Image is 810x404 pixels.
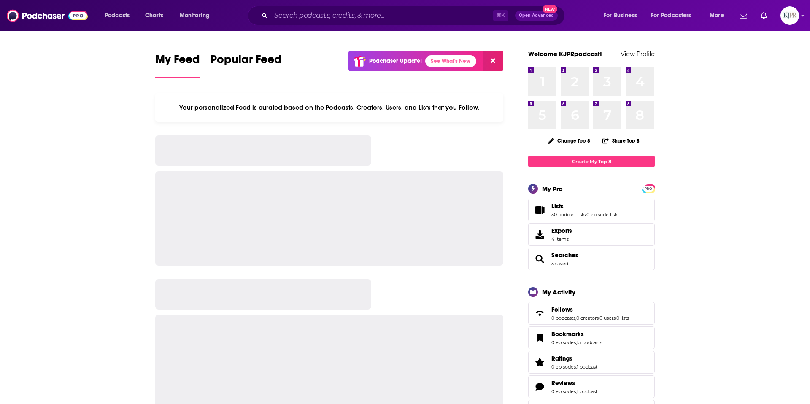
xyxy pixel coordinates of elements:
[528,199,655,221] span: Lists
[493,10,508,21] span: ⌘ K
[551,355,572,362] span: Ratings
[577,364,597,370] a: 1 podcast
[576,339,577,345] span: ,
[369,57,422,65] p: Podchaser Update!
[599,315,616,321] a: 0 users
[780,6,799,25] span: Logged in as KJPRpodcast
[551,315,575,321] a: 0 podcasts
[551,379,575,387] span: Reviews
[551,227,572,234] span: Exports
[105,10,130,22] span: Podcasts
[551,251,578,259] a: Searches
[616,315,629,321] a: 0 lists
[528,156,655,167] a: Create My Top 8
[616,315,616,321] span: ,
[531,307,548,319] a: Follows
[551,355,597,362] a: Ratings
[155,93,503,122] div: Your personalized Feed is curated based on the Podcasts, Creators, Users, and Lists that you Follow.
[543,5,558,13] span: New
[210,52,282,72] span: Popular Feed
[645,9,704,22] button: open menu
[604,10,637,22] span: For Business
[736,8,751,23] a: Show notifications dropdown
[531,381,548,393] a: Reviews
[551,364,576,370] a: 0 episodes
[551,202,564,210] span: Lists
[425,55,476,67] a: See What's New
[551,339,576,345] a: 0 episodes
[551,379,597,387] a: Reviews
[586,212,618,218] a: 0 episode lists
[551,212,586,218] a: 30 podcast lists
[528,375,655,398] span: Reviews
[551,261,568,267] a: 3 saved
[551,236,572,242] span: 4 items
[551,388,576,394] a: 0 episodes
[551,306,629,313] a: Follows
[643,185,653,191] a: PRO
[599,315,599,321] span: ,
[551,330,602,338] a: Bookmarks
[542,288,575,296] div: My Activity
[576,364,577,370] span: ,
[256,6,573,25] div: Search podcasts, credits, & more...
[531,332,548,344] a: Bookmarks
[602,132,640,149] button: Share Top 8
[528,326,655,349] span: Bookmarks
[576,315,599,321] a: 0 creators
[155,52,200,72] span: My Feed
[577,388,597,394] a: 1 podcast
[528,223,655,246] a: Exports
[7,8,88,24] img: Podchaser - Follow, Share and Rate Podcasts
[651,10,691,22] span: For Podcasters
[710,10,724,22] span: More
[174,9,221,22] button: open menu
[577,339,602,345] a: 13 podcasts
[155,52,200,78] a: My Feed
[551,306,573,313] span: Follows
[531,253,548,265] a: Searches
[598,9,648,22] button: open menu
[621,50,655,58] a: View Profile
[528,302,655,325] span: Follows
[99,9,140,22] button: open menu
[586,212,586,218] span: ,
[543,135,595,146] button: Change Top 8
[757,8,770,23] a: Show notifications dropdown
[551,330,584,338] span: Bookmarks
[515,11,558,21] button: Open AdvancedNew
[271,9,493,22] input: Search podcasts, credits, & more...
[145,10,163,22] span: Charts
[780,6,799,25] img: User Profile
[576,388,577,394] span: ,
[210,52,282,78] a: Popular Feed
[519,13,554,18] span: Open Advanced
[528,50,602,58] a: Welcome KJPRpodcast!
[531,229,548,240] span: Exports
[704,9,734,22] button: open menu
[180,10,210,22] span: Monitoring
[528,248,655,270] span: Searches
[528,351,655,374] span: Ratings
[780,6,799,25] button: Show profile menu
[140,9,168,22] a: Charts
[542,185,563,193] div: My Pro
[531,204,548,216] a: Lists
[551,202,618,210] a: Lists
[531,356,548,368] a: Ratings
[575,315,576,321] span: ,
[643,186,653,192] span: PRO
